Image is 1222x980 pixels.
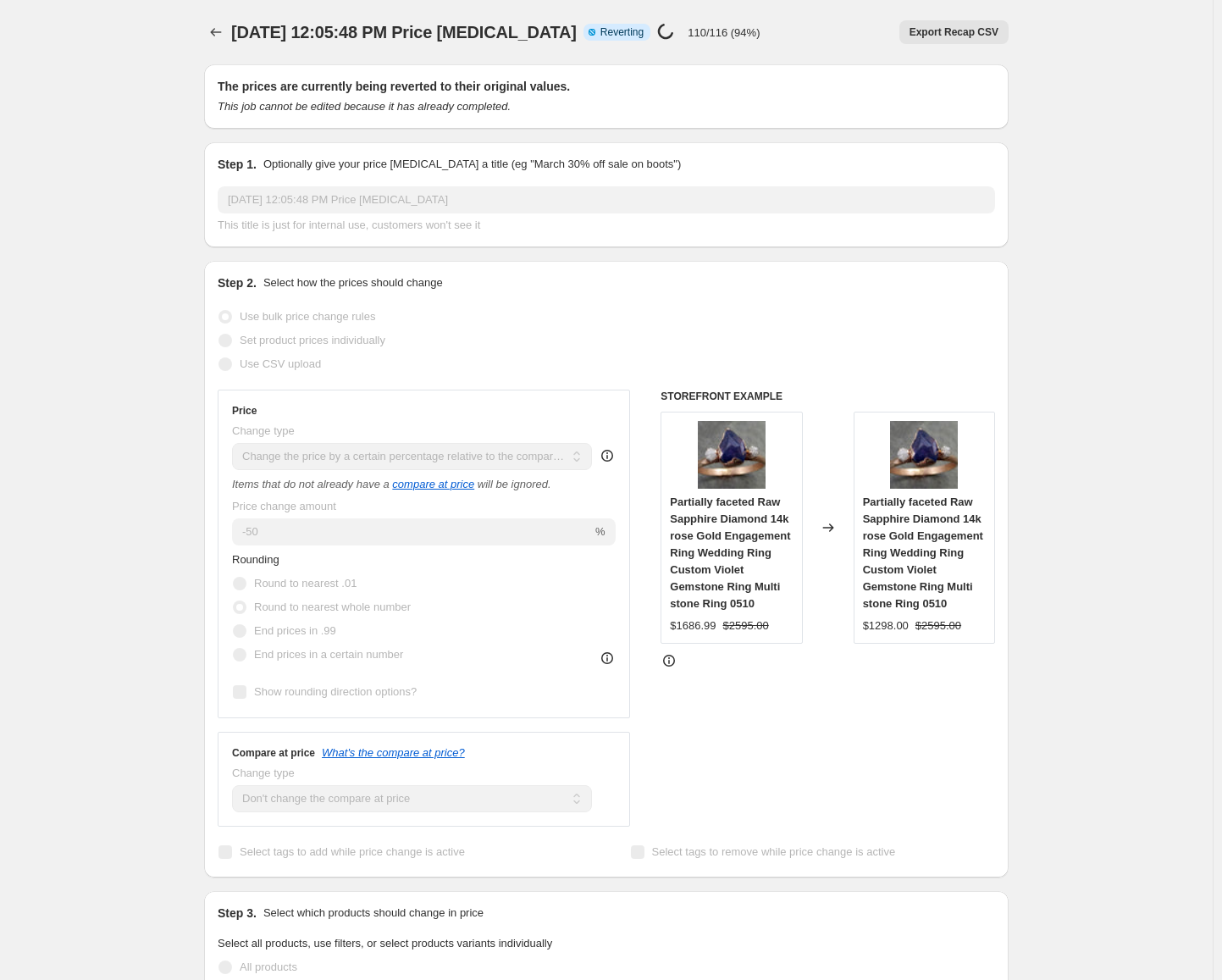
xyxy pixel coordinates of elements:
i: This job cannot be edited because it has already completed. [218,100,511,113]
p: Select how the prices should change [263,274,443,291]
span: Round to nearest .01 [254,577,357,590]
h2: Step 1. [218,156,257,173]
strike: $2595.00 [723,617,769,634]
strike: $2595.00 [915,617,961,634]
span: Select tags to remove while price change is active [652,845,896,858]
span: Round to nearest whole number [254,601,411,613]
i: will be ignored. [478,478,551,490]
span: [DATE] 12:05:48 PM Price [MEDICAL_DATA] [231,23,577,42]
i: Items that do not already have a [232,478,390,490]
span: Select tags to add while price change is active [240,845,465,858]
span: Partially faceted Raw Sapphire Diamond 14k rose Gold Engagement Ring Wedding Ring Custom Violet G... [863,496,983,610]
span: Show rounding direction options? [254,685,417,698]
button: compare at price [392,478,474,490]
button: Export Recap CSV [899,20,1009,44]
img: 27576857108_80x.jpg [890,421,958,489]
div: $1686.99 [670,617,716,634]
span: Rounding [232,553,279,566]
span: Change type [232,424,295,437]
button: What's the compare at price? [322,746,465,759]
p: 110/116 (94%) [688,26,760,39]
div: $1298.00 [863,617,909,634]
span: Reverting [600,25,644,39]
span: End prices in .99 [254,624,336,637]
span: Use bulk price change rules [240,310,375,323]
span: Price change amount [232,500,336,512]
span: This title is just for internal use, customers won't see it [218,219,480,231]
input: -20 [232,518,592,545]
div: help [599,447,616,464]
h2: The prices are currently being reverted to their original values. [218,78,995,95]
span: All products [240,961,297,973]
span: Select all products, use filters, or select products variants individually [218,937,552,950]
input: 30% off holiday sale [218,186,995,213]
span: Use CSV upload [240,357,321,370]
h3: Compare at price [232,746,315,760]
p: Select which products should change in price [263,905,484,922]
span: Partially faceted Raw Sapphire Diamond 14k rose Gold Engagement Ring Wedding Ring Custom Violet G... [670,496,790,610]
h3: Price [232,404,257,418]
span: % [595,525,605,538]
span: Set product prices individually [240,334,385,346]
span: Export Recap CSV [910,25,998,39]
span: End prices in a certain number [254,648,403,661]
span: Change type [232,767,295,779]
button: Price change jobs [204,20,228,44]
p: Optionally give your price [MEDICAL_DATA] a title (eg "March 30% off sale on boots") [263,156,681,173]
img: 27576857108_80x.jpg [698,421,766,489]
h2: Step 3. [218,905,257,922]
h2: Step 2. [218,274,257,291]
h6: STOREFRONT EXAMPLE [661,390,995,403]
